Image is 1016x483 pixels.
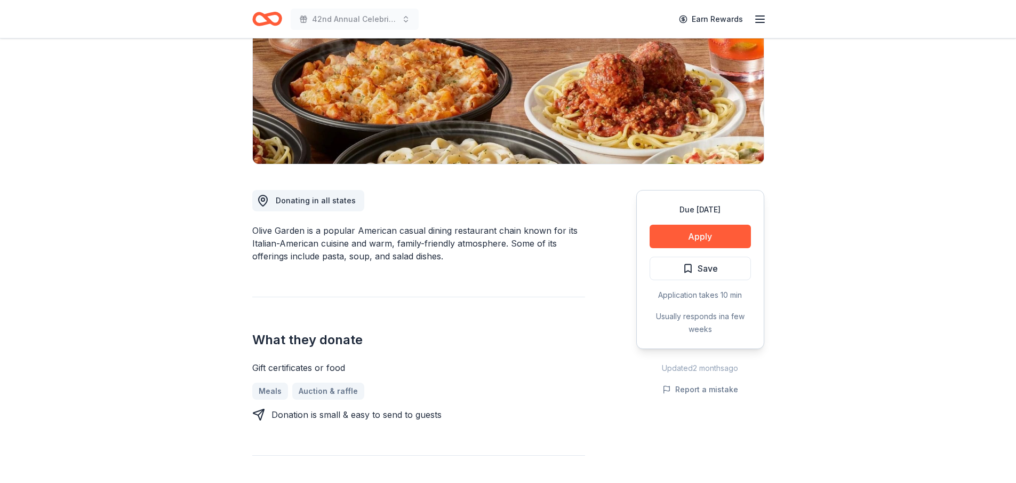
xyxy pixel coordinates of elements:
a: Auction & raffle [292,383,364,400]
div: Application takes 10 min [650,289,751,302]
button: Report a mistake [662,383,738,396]
span: Save [698,262,718,275]
button: Apply [650,225,751,248]
div: Olive Garden is a popular American casual dining restaurant chain known for its Italian-American ... [252,224,585,263]
a: Home [252,6,282,31]
h2: What they donate [252,331,585,349]
div: Usually responds in a few weeks [650,310,751,336]
div: Due [DATE] [650,203,751,216]
button: Save [650,257,751,280]
a: Earn Rewards [673,10,749,29]
span: 42nd Annual Celebrity Waiters Luncheon [312,13,397,26]
div: Gift certificates or food [252,361,585,374]
button: 42nd Annual Celebrity Waiters Luncheon [291,9,419,30]
div: Updated 2 months ago [636,362,764,375]
span: Donating in all states [276,196,356,205]
a: Meals [252,383,288,400]
div: Donation is small & easy to send to guests [271,408,442,421]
